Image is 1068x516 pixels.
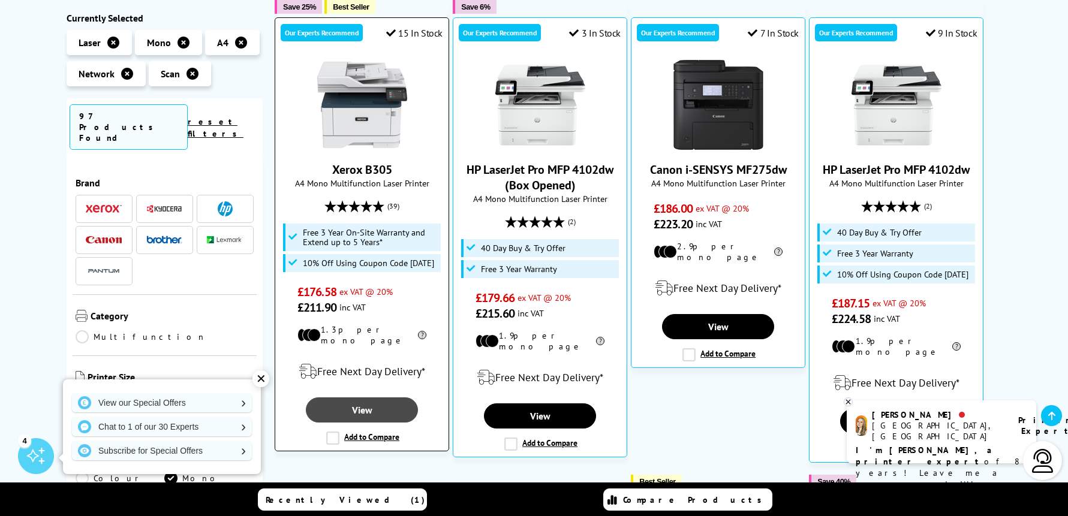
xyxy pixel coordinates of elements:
[387,195,399,218] span: (39)
[873,297,926,309] span: ex VAT @ 20%
[840,409,952,434] a: View
[386,27,443,39] div: 15 In Stock
[76,310,88,322] img: Category
[76,330,206,343] a: Multifunction
[461,2,490,11] span: Save 6%
[696,203,749,214] span: ex VAT @ 20%
[1031,449,1055,473] img: user-headset-light.svg
[303,258,434,268] span: 10% Off Using Coupon Code [DATE]
[332,162,392,177] a: Xerox B305
[91,310,254,324] span: Category
[816,177,977,189] span: A4 Mono Multifunction Laser Printer
[504,437,577,451] label: Add to Compare
[266,494,425,505] span: Recently Viewed (1)
[217,37,228,49] span: A4
[484,403,595,429] a: View
[924,195,932,218] span: (2)
[569,27,621,39] div: 3 In Stock
[467,162,613,193] a: HP LaserJet Pro MFP 4102dw (Box Opened)
[623,494,768,505] span: Compare Products
[86,236,122,244] img: Canon
[654,241,783,262] li: 2.9p per mono page
[459,361,621,394] div: modal_delivery
[748,27,799,39] div: 7 In Stock
[637,24,719,41] div: Our Experts Recommend
[207,237,243,244] img: Lexmark
[86,264,122,279] img: Pantum
[86,233,122,248] a: Canon
[639,477,676,486] span: Best Seller
[832,311,871,327] span: £224.58
[297,300,336,315] span: £211.90
[161,68,180,80] span: Scan
[339,301,366,313] span: inc VAT
[18,434,31,447] div: 4
[495,140,585,152] a: HP LaserJet Pro MFP 4102dw (Box Opened)
[297,284,336,300] span: £176.58
[281,24,363,41] div: Our Experts Recommend
[872,409,1003,420] div: [PERSON_NAME]
[281,355,443,388] div: modal_delivery
[637,177,799,189] span: A4 Mono Multifunction Laser Printer
[72,417,252,436] a: Chat to 1 of our 30 Experts
[333,2,369,11] span: Best Seller
[88,371,254,385] span: Printer Size
[317,60,407,150] img: Xerox B305
[146,233,182,248] a: Brother
[481,243,565,253] span: 40 Day Buy & Try Offer
[72,393,252,412] a: View our Special Offers
[809,475,856,488] button: Save 40%
[495,60,585,150] img: HP LaserJet Pro MFP 4102dw (Box Opened)
[79,68,115,80] span: Network
[874,313,900,324] span: inc VAT
[682,348,756,361] label: Add to Compare
[207,233,243,248] a: Lexmark
[856,445,1027,502] p: of 8 years! Leave me a message and I'll respond ASAP
[86,264,122,279] a: Pantum
[654,216,693,232] span: £223.20
[518,307,544,319] span: inc VAT
[852,140,941,152] a: HP LaserJet Pro MFP 4102dw
[654,201,693,216] span: £186.00
[218,201,233,216] img: HP
[252,370,269,387] div: ✕
[631,475,682,488] button: Best Seller
[815,24,897,41] div: Our Experts Recommend
[339,286,393,297] span: ex VAT @ 20%
[303,228,438,247] span: Free 3 Year On-Site Warranty and Extend up to 5 Years*
[317,140,407,152] a: Xerox B305
[476,330,604,352] li: 1.9p per mono page
[76,371,85,383] img: Printer Size
[76,472,165,485] a: Colour
[650,162,787,177] a: Canon i-SENSYS MF275dw
[817,477,850,486] span: Save 40%
[673,140,763,152] a: Canon i-SENSYS MF275dw
[603,488,772,511] a: Compare Products
[86,205,122,213] img: Xerox
[518,292,571,303] span: ex VAT @ 20%
[837,228,922,237] span: 40 Day Buy & Try Offer
[79,37,101,49] span: Laser
[297,324,426,346] li: 1.3p per mono page
[207,201,243,216] a: HP
[476,290,515,306] span: £179.66
[72,441,252,460] a: Subscribe for Special Offers
[146,204,182,213] img: Kyocera
[823,162,970,177] a: HP LaserJet Pro MFP 4102dw
[926,27,977,39] div: 9 In Stock
[67,12,263,24] div: Currently Selected
[283,2,316,11] span: Save 25%
[816,366,977,400] div: modal_delivery
[86,201,122,216] a: Xerox
[856,445,995,467] b: I'm [PERSON_NAME], a printer expert
[832,336,961,357] li: 1.9p per mono page
[164,472,254,485] a: Mono
[673,60,763,150] img: Canon i-SENSYS MF275dw
[637,271,799,305] div: modal_delivery
[476,306,515,321] span: £215.60
[459,193,621,204] span: A4 Mono Multifunction Laser Printer
[188,116,243,139] a: reset filters
[281,177,443,189] span: A4 Mono Multifunction Laser Printer
[662,314,774,339] a: View
[837,270,968,279] span: 10% Off Using Coupon Code [DATE]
